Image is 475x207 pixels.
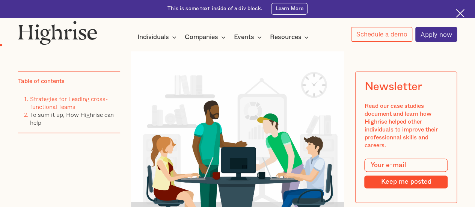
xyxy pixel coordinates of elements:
div: Read our case studies document and learn how Highrise helped other individuals to improve their p... [364,102,448,150]
div: Individuals [137,33,169,42]
div: This is some text inside of a div block. [167,5,262,12]
div: Resources [270,33,301,42]
input: Your e-mail [364,159,448,172]
form: Modal Form [364,159,448,188]
a: Schedule a demo [351,27,412,42]
a: To sum it up, How Highrise can help [30,110,114,127]
a: Apply now [415,27,457,42]
a: Strategies for Leading cross-functional Teams [30,94,108,111]
img: Cross icon [456,9,464,18]
img: Highrise logo [18,21,97,45]
div: Companies [185,33,228,42]
div: Events [234,33,254,42]
div: Newsletter [364,80,422,93]
div: Resources [270,33,311,42]
div: Individuals [137,33,179,42]
div: Table of contents [18,77,65,85]
div: Events [234,33,264,42]
div: Companies [185,33,218,42]
a: Learn More [271,3,308,15]
input: Keep me posted [364,175,448,188]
